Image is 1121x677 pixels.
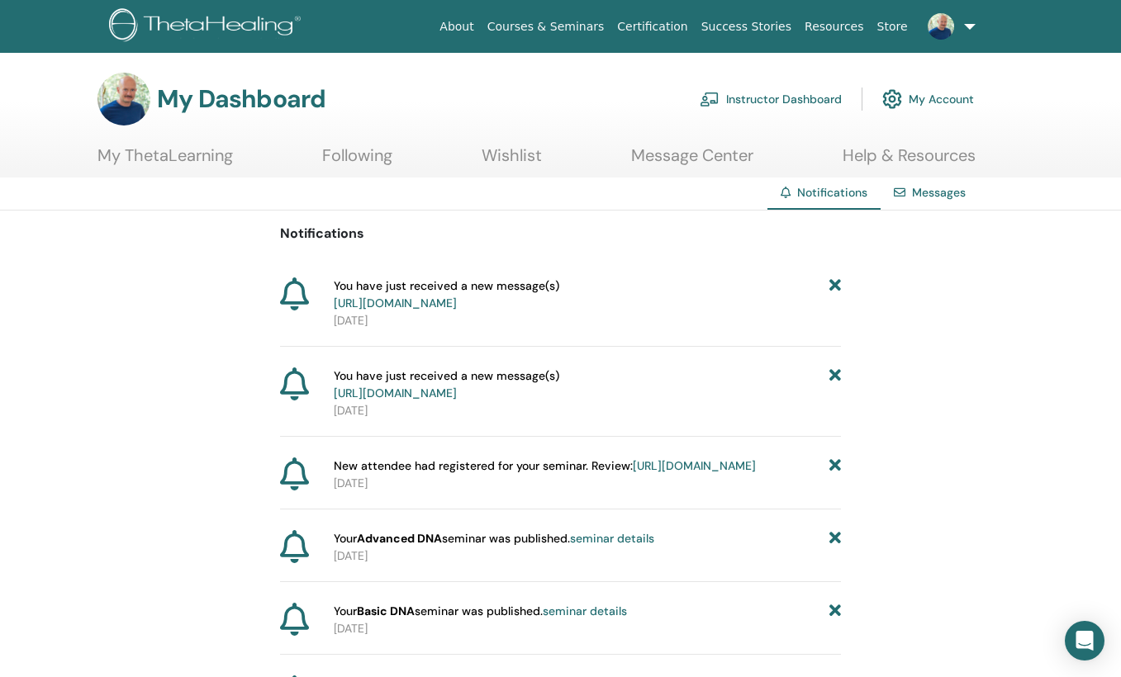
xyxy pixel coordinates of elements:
span: New attendee had registered for your seminar. Review: [334,457,756,475]
a: My ThetaLearning [97,145,233,178]
h3: My Dashboard [157,84,325,114]
a: About [433,12,480,42]
img: default.jpg [928,13,954,40]
a: seminar details [543,604,627,618]
div: Open Intercom Messenger [1065,621,1104,660]
span: You have just received a new message(s) [334,367,559,402]
a: Store [871,12,914,42]
a: [URL][DOMAIN_NAME] [334,296,457,310]
a: Courses & Seminars [481,12,611,42]
a: Message Center [631,145,753,178]
p: [DATE] [334,402,841,419]
img: default.jpg [97,73,150,125]
a: Success Stories [695,12,798,42]
span: Your seminar was published. [334,603,627,620]
a: Resources [798,12,871,42]
img: chalkboard-teacher.svg [700,92,720,107]
span: You have just received a new message(s) [334,277,559,312]
strong: Basic DNA [357,604,415,618]
span: Your seminar was published. [334,530,654,547]
a: [URL][DOMAIN_NAME] [334,386,457,400]
img: logo.png [109,8,306,45]
a: Instructor Dashboard [700,81,842,117]
p: [DATE] [334,620,841,637]
a: Messages [912,185,966,200]
a: Following [322,145,392,178]
a: [URL][DOMAIN_NAME] [633,458,756,473]
a: seminar details [570,531,654,546]
p: [DATE] [334,312,841,329]
a: Certification [610,12,694,42]
span: Notifications [797,185,867,200]
a: My Account [882,81,974,117]
strong: Advanced DNA [357,531,442,546]
img: cog.svg [882,85,902,113]
a: Help & Resources [843,145,976,178]
a: Wishlist [482,145,542,178]
p: [DATE] [334,475,841,492]
p: [DATE] [334,547,841,565]
p: Notifications [280,224,841,244]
